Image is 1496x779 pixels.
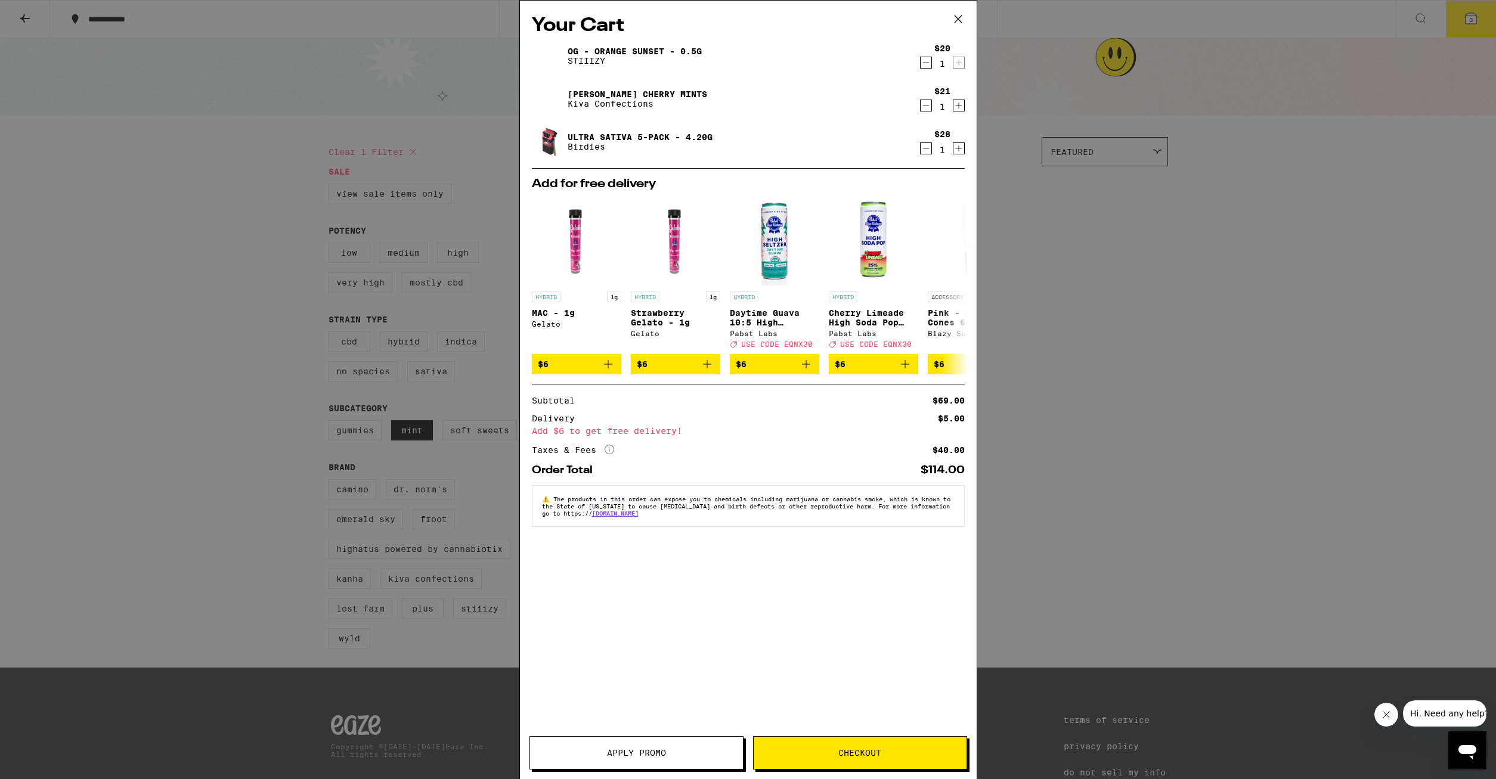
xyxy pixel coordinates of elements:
img: Petra Tart Cherry Mints [532,82,565,116]
a: Ultra Sativa 5-Pack - 4.20g [568,132,713,142]
a: OG - Orange Sunset - 0.5g [568,46,702,56]
div: $40.00 [933,446,965,454]
span: $6 [538,359,549,369]
p: Strawberry Gelato - 1g [631,308,720,327]
button: Add to bag [829,354,918,374]
span: $6 [835,359,845,369]
span: ⚠️ [542,495,553,502]
p: ACCESSORY [928,291,967,302]
a: Open page for Strawberry Gelato - 1g from Gelato [631,196,720,354]
img: OG - Orange Sunset - 0.5g [532,39,565,73]
img: Ultra Sativa 5-Pack - 4.20g [532,125,565,159]
p: HYBRID [730,291,758,302]
button: Increment [953,57,965,69]
button: Increment [953,142,965,154]
div: $20 [934,44,950,53]
div: 1 [934,102,950,111]
button: Decrement [920,100,932,111]
a: Open page for MAC - 1g from Gelato [532,196,621,354]
div: $114.00 [921,465,965,476]
div: Delivery [532,414,583,423]
div: Gelato [532,320,621,328]
div: Subtotal [532,396,583,405]
div: Blazy Susan [928,330,1017,337]
span: Hi. Need any help? [7,8,86,18]
p: MAC - 1g [532,308,621,318]
img: Pabst Labs - Cherry Limeade High Soda Pop Seltzer - 25mg [829,196,918,285]
img: Blazy Susan - Pink - 1 1/4 Cones 6-Pack [928,196,1017,285]
button: Checkout [753,736,967,769]
h2: Add for free delivery [532,178,965,190]
div: 1 [934,145,950,154]
div: Pabst Labs [829,330,918,337]
p: Kiva Confections [568,99,707,108]
span: Checkout [838,749,881,757]
p: STIIIZY [568,56,702,66]
span: $6 [637,359,648,369]
h2: Your Cart [532,13,965,39]
iframe: Close message [1374,703,1398,727]
p: 1g [607,291,621,302]
span: $6 [736,359,747,369]
div: Add $6 to get free delivery! [532,427,965,435]
span: The products in this order can expose you to chemicals including marijuana or cannabis smoke, whi... [542,495,950,517]
p: Cherry Limeade High Soda Pop Seltzer - 25mg [829,308,918,327]
p: Pink - 1 1/4 Cones 6-Pack [928,308,1017,327]
a: Open page for Daytime Guava 10:5 High Seltzer from Pabst Labs [730,196,819,354]
p: Daytime Guava 10:5 High Seltzer [730,308,819,327]
button: Add to bag [928,354,1017,374]
div: $21 [934,86,950,96]
img: Gelato - Strawberry Gelato - 1g [631,196,720,285]
p: HYBRID [631,291,659,302]
a: [PERSON_NAME] Cherry Mints [568,89,707,99]
a: Open page for Pink - 1 1/4 Cones 6-Pack from Blazy Susan [928,196,1017,354]
iframe: Button to launch messaging window [1448,731,1486,769]
button: Increment [953,100,965,111]
button: Decrement [920,57,932,69]
div: Taxes & Fees [532,445,614,455]
span: Apply Promo [607,749,666,757]
div: Gelato [631,330,720,337]
div: Order Total [532,465,601,476]
button: Decrement [920,142,932,154]
div: Pabst Labs [730,330,819,337]
div: $28 [934,129,950,139]
span: USE CODE EQNX30 [741,340,813,348]
span: USE CODE EQNX30 [840,340,912,348]
button: Add to bag [532,354,621,374]
button: Apply Promo [529,736,744,769]
img: Gelato - MAC - 1g [532,196,621,285]
button: Add to bag [730,354,819,374]
p: Birdies [568,142,713,151]
button: Add to bag [631,354,720,374]
div: $5.00 [938,414,965,423]
a: [DOMAIN_NAME] [592,510,639,517]
div: $69.00 [933,396,965,405]
iframe: Message from company [1403,700,1486,727]
a: Open page for Cherry Limeade High Soda Pop Seltzer - 25mg from Pabst Labs [829,196,918,354]
p: HYBRID [829,291,857,302]
p: 1g [706,291,720,302]
img: Pabst Labs - Daytime Guava 10:5 High Seltzer [730,196,819,285]
span: $6 [934,359,944,369]
div: 1 [934,59,950,69]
